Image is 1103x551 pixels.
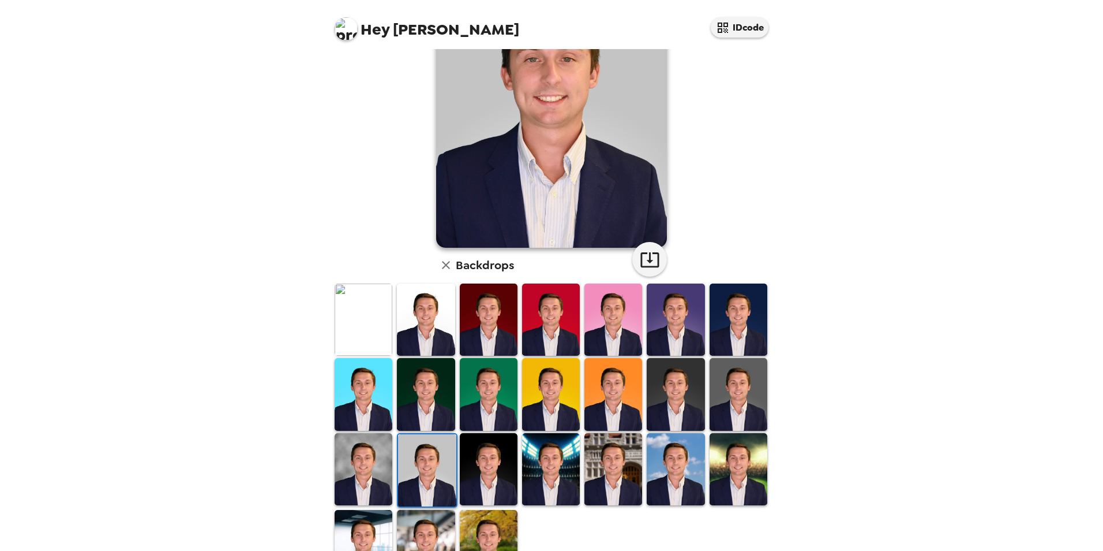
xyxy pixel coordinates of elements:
[335,17,358,40] img: profile pic
[335,284,392,356] img: Original
[335,12,519,38] span: [PERSON_NAME]
[456,256,514,274] h6: Backdrops
[711,17,768,38] button: IDcode
[361,19,389,40] span: Hey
